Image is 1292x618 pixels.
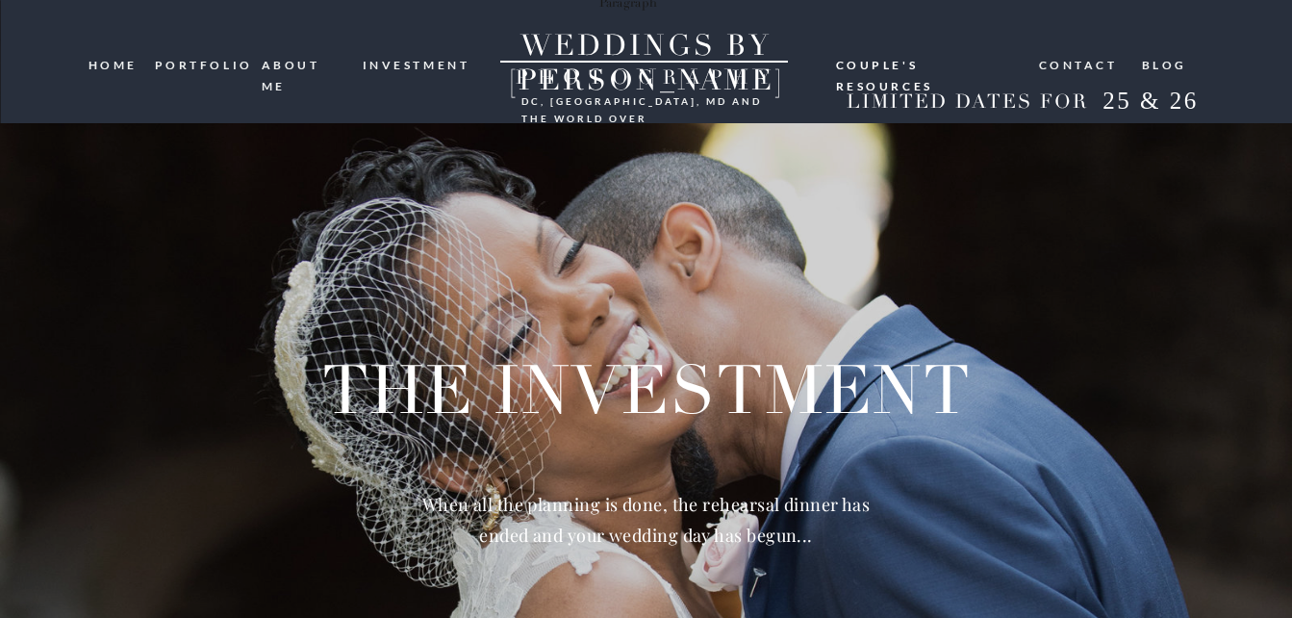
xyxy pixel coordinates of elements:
a: portfolio [155,55,247,73]
a: HOME [89,55,141,74]
a: ABOUT ME [262,55,349,73]
h3: DC, [GEOGRAPHIC_DATA], md and the world over [521,92,768,108]
a: WEDDINGS BY [PERSON_NAME] [470,29,823,63]
a: investment [363,55,472,73]
h2: When all the planning is done, the rehearsal dinner has ended and your wedding day has begun... [412,489,881,572]
a: blog [1142,55,1188,73]
h2: LIMITED DATES FOR [840,90,1096,115]
a: Contact [1039,55,1120,73]
h2: 25 & 26 [1088,87,1214,121]
a: Couple's resources [836,55,1021,70]
h1: THE investment [293,351,1001,434]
